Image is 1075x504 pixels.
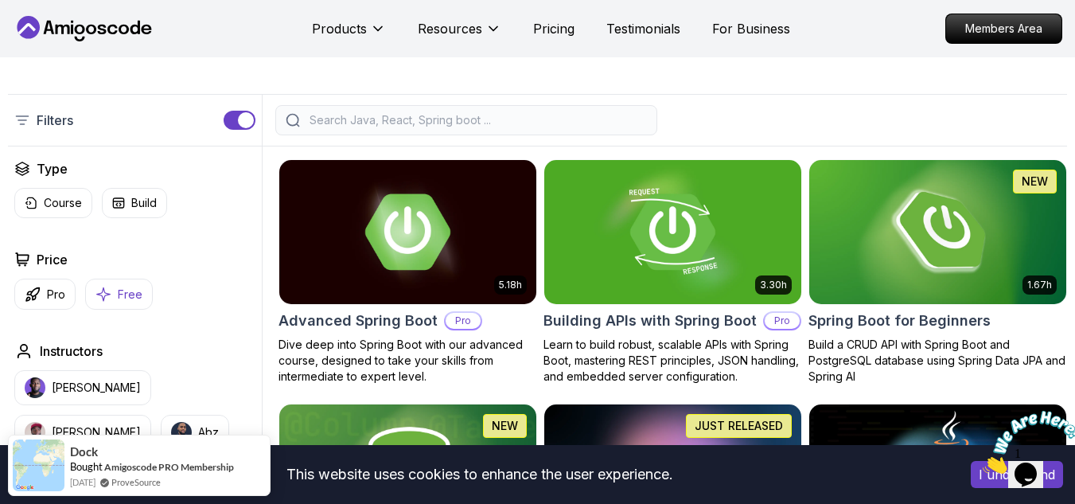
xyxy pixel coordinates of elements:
[543,310,757,332] h2: Building APIs with Spring Boot
[85,279,153,310] button: Free
[44,195,82,211] p: Course
[37,250,68,269] h2: Price
[104,461,234,473] a: Amigoscode PRO Membership
[6,6,13,20] span: 1
[492,418,518,434] p: NEW
[945,14,1062,44] a: Members Area
[13,440,64,491] img: provesource social proof notification image
[809,160,1066,304] img: Spring Boot for Beginners card
[808,337,1067,385] p: Build a CRUD API with Spring Boot and PostgreSQL database using Spring Data JPA and Spring AI
[70,445,98,459] span: Dock
[1027,279,1052,291] p: 1.67h
[131,195,157,211] p: Build
[25,422,45,443] img: instructor img
[976,404,1075,480] iframe: chat widget
[543,337,802,385] p: Learn to build robust, scalable APIs with Spring Boot, mastering REST principles, JSON handling, ...
[418,19,482,38] p: Resources
[52,380,141,396] p: [PERSON_NAME]
[306,112,647,128] input: Search Java, React, Spring boot ...
[278,159,537,385] a: Advanced Spring Boot card5.18hAdvanced Spring BootProDive deep into Spring Boot with our advanced...
[765,313,800,329] p: Pro
[161,415,229,450] button: instructor imgAbz
[6,6,105,69] img: Chat attention grabber
[1022,174,1048,189] p: NEW
[25,377,45,398] img: instructor img
[533,19,575,38] a: Pricing
[946,14,1061,43] p: Members Area
[279,160,536,304] img: Advanced Spring Boot card
[278,337,537,385] p: Dive deep into Spring Boot with our advanced course, designed to take your skills from intermedia...
[14,279,76,310] button: Pro
[312,19,386,51] button: Products
[102,188,167,218] button: Build
[446,313,481,329] p: Pro
[70,475,95,489] span: [DATE]
[971,461,1063,488] button: Accept cookies
[808,159,1067,385] a: Spring Boot for Beginners card1.67hNEWSpring Boot for BeginnersBuild a CRUD API with Spring Boot ...
[606,19,680,38] a: Testimonials
[37,111,73,130] p: Filters
[111,475,161,489] a: ProveSource
[171,422,192,443] img: instructor img
[418,19,501,51] button: Resources
[712,19,790,38] a: For Business
[198,424,219,440] p: Abz
[760,279,787,291] p: 3.30h
[37,159,68,178] h2: Type
[118,287,142,303] p: Free
[70,460,103,473] span: Bought
[14,188,92,218] button: Course
[544,160,801,304] img: Building APIs with Spring Boot card
[52,424,141,440] p: [PERSON_NAME]
[312,19,367,38] p: Products
[808,310,991,332] h2: Spring Boot for Beginners
[14,415,151,450] button: instructor img[PERSON_NAME]
[14,370,151,405] button: instructor img[PERSON_NAME]
[40,342,103,361] h2: Instructors
[278,310,438,332] h2: Advanced Spring Boot
[543,159,802,385] a: Building APIs with Spring Boot card3.30hBuilding APIs with Spring BootProLearn to build robust, s...
[12,457,947,492] div: This website uses cookies to enhance the user experience.
[499,279,522,291] p: 5.18h
[47,287,65,303] p: Pro
[695,418,783,434] p: JUST RELEASED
